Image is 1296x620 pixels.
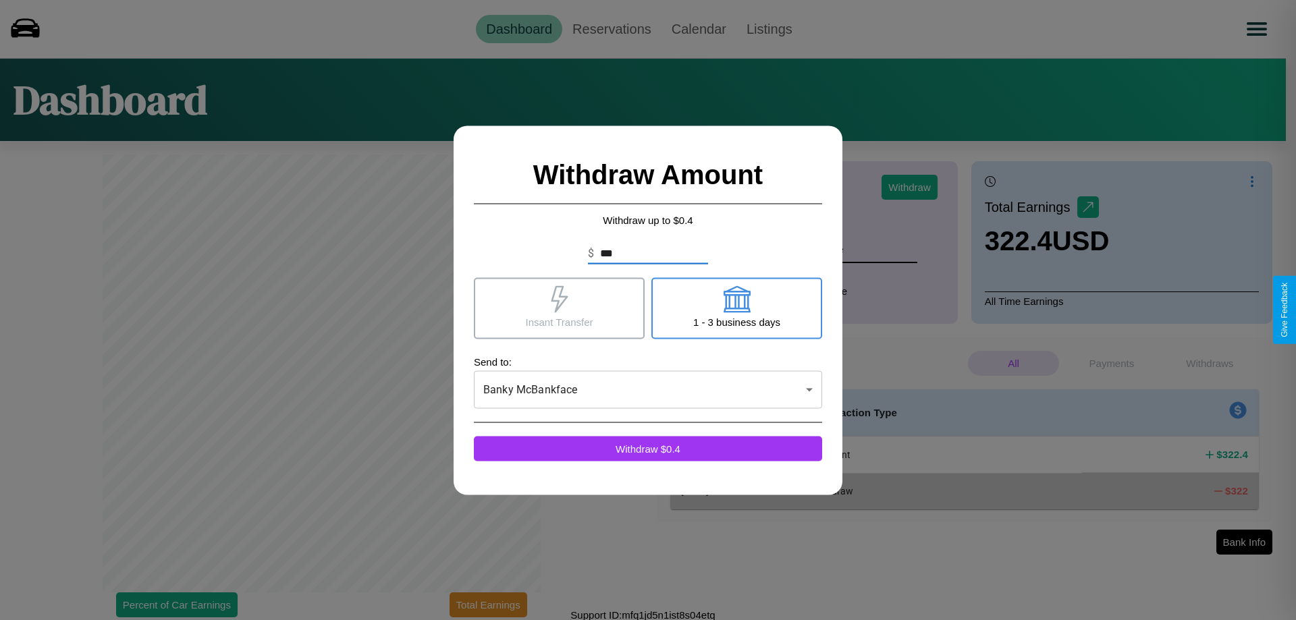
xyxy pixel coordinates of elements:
[1280,283,1289,337] div: Give Feedback
[474,352,822,370] p: Send to:
[474,146,822,204] h2: Withdraw Amount
[474,370,822,408] div: Banky McBankface
[474,210,822,229] p: Withdraw up to $ 0.4
[474,436,822,461] button: Withdraw $0.4
[588,245,594,261] p: $
[525,312,593,331] p: Insant Transfer
[693,312,780,331] p: 1 - 3 business days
